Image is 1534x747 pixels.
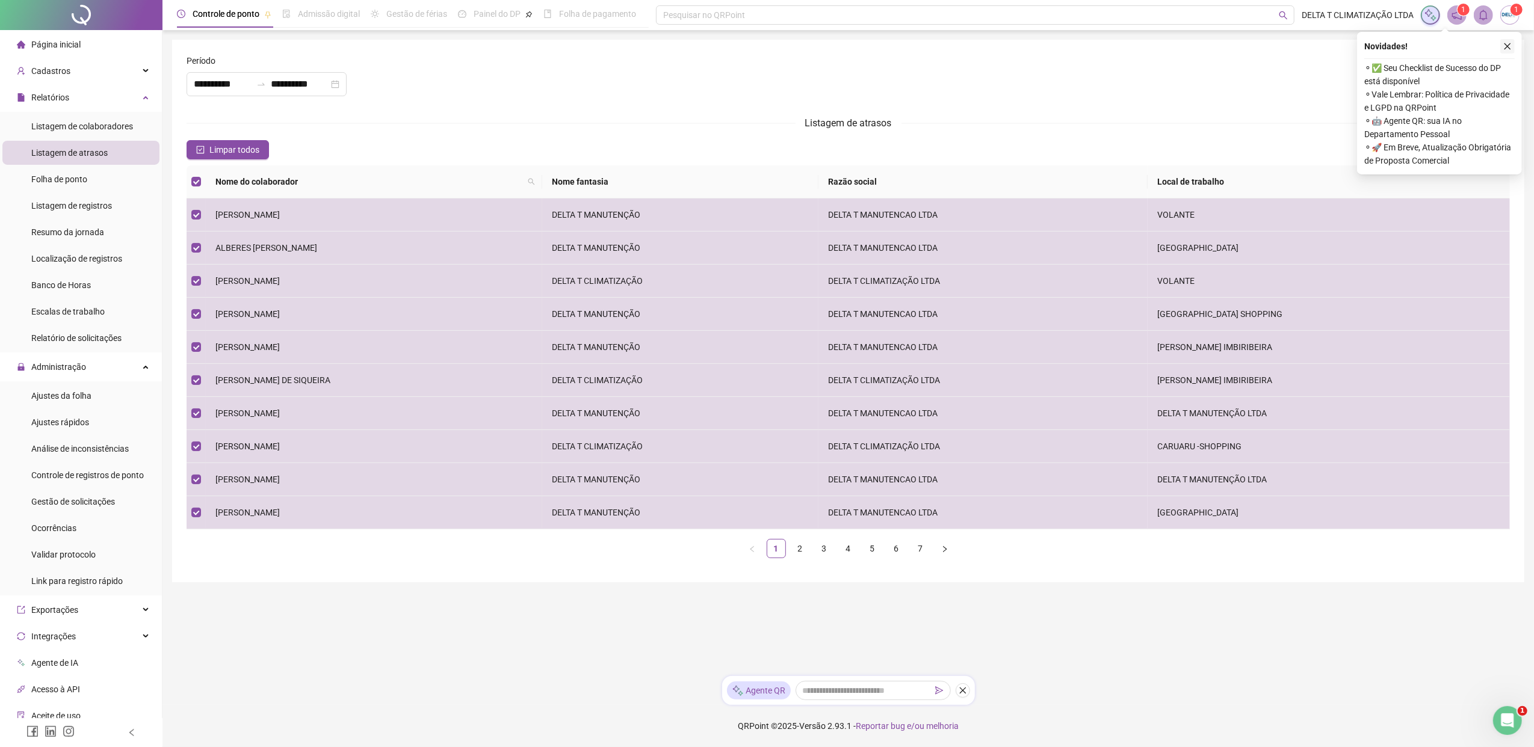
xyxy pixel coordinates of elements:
[1511,4,1523,16] sup: Atualize o seu contato no menu Meus Dados
[1148,198,1510,232] td: VOLANTE
[818,265,1148,298] td: DELTA T CLIMATIZAÇÃO LTDA
[31,523,76,533] span: Ocorrências
[31,40,81,49] span: Página inicial
[31,362,86,372] span: Administração
[799,721,826,731] span: Versão
[1452,10,1462,20] span: notification
[17,363,25,371] span: lock
[162,705,1534,747] footer: QRPoint © 2025 - 2.93.1 -
[31,470,144,480] span: Controle de registros de ponto
[732,684,744,697] img: sparkle-icon.fc2bf0ac1784a2077858766a79e2daf3.svg
[1279,11,1288,20] span: search
[193,9,259,19] span: Controle de ponto
[815,539,834,558] li: 3
[727,681,791,699] div: Agente QR
[215,276,280,286] span: [PERSON_NAME]
[31,66,70,76] span: Cadastros
[17,712,25,720] span: audit
[791,539,810,558] li: 2
[1148,463,1510,496] td: DELTA T MANUTENÇÃO LTDA
[215,375,330,385] span: [PERSON_NAME] DE SIQUEIRA
[31,148,108,158] span: Listagem de atrasos
[1424,8,1437,22] img: sparkle-icon.fc2bf0ac1784a2077858766a79e2daf3.svg
[31,658,78,668] span: Agente de IA
[458,10,466,18] span: dashboard
[767,539,785,558] a: 1
[209,143,259,156] span: Limpar todos
[818,364,1148,397] td: DELTA T CLIMATIZAÇÃO LTDA
[215,342,280,352] span: [PERSON_NAME]
[264,11,271,18] span: pushpin
[1364,61,1515,88] span: ⚬ ✅ Seu Checklist de Sucesso do DP está disponível
[941,546,948,553] span: right
[818,198,1148,232] td: DELTA T MANUTENCAO LTDA
[767,539,786,558] li: 1
[1148,430,1510,463] td: CARUARU -SHOPPING
[863,539,882,558] li: 5
[887,539,906,558] li: 6
[215,475,280,484] span: [PERSON_NAME]
[1364,114,1515,141] span: ⚬ 🤖 Agente QR: sua IA no Departamento Pessoal
[196,146,205,154] span: check-square
[256,79,266,89] span: to
[888,539,906,558] a: 6
[31,280,91,290] span: Banco de Horas
[215,441,280,451] span: [PERSON_NAME]
[1364,88,1515,114] span: ⚬ Vale Lembrar: Política de Privacidade e LGPD na QRPoint
[45,725,57,737] span: linkedin
[17,685,25,693] span: api
[31,632,76,641] span: Integrações
[31,605,78,615] span: Exportações
[1148,165,1510,198] th: Local de trabalho
[818,165,1148,198] th: Razão social
[935,686,944,695] span: send
[911,539,930,558] li: 7
[542,298,818,331] td: DELTA T MANUTENÇÃO
[1148,265,1510,298] td: VOLANTE
[1515,5,1519,14] span: 1
[1364,141,1515,167] span: ⚬ 🚀 Em Breve, Atualização Obrigatória de Proposta Comercial
[31,550,96,559] span: Validar protocolo
[818,463,1148,496] td: DELTA T MANUTENCAO LTDA
[31,391,91,401] span: Ajustes da folha
[128,728,136,737] span: left
[818,232,1148,265] td: DELTA T MANUTENCAO LTDA
[31,576,123,586] span: Link para registro rápido
[31,307,105,316] span: Escalas de trabalho
[187,140,269,159] button: Limpar todos
[864,539,882,558] a: 5
[256,79,266,89] span: swap-right
[543,10,552,18] span: book
[815,539,833,558] a: 3
[542,165,818,198] th: Nome fantasia
[31,444,129,453] span: Análise de inconsistências
[743,539,762,558] button: left
[542,397,818,430] td: DELTA T MANUTENÇÃO
[26,725,39,737] span: facebook
[1493,706,1522,735] iframe: Intercom live chat
[1148,496,1510,529] td: [GEOGRAPHIC_DATA]
[1148,232,1510,265] td: [GEOGRAPHIC_DATA]
[856,721,959,731] span: Reportar bug e/ou melhoria
[474,9,521,19] span: Painel do DP
[17,67,25,75] span: user-add
[1148,331,1510,364] td: [PERSON_NAME] IMBIRIBEIRA
[31,121,133,131] span: Listagem de colaboradores
[17,606,25,614] span: export
[177,10,185,18] span: clock-circle
[17,40,25,49] span: home
[542,198,818,232] td: DELTA T MANUTENÇÃO
[1501,6,1519,24] img: 1782
[1364,40,1408,53] span: Novidades !
[542,364,818,397] td: DELTA T CLIMATIZAÇÃO
[282,10,291,18] span: file-done
[31,333,122,343] span: Relatório de solicitações
[818,430,1148,463] td: DELTA T CLIMATIZAÇÃO LTDA
[17,93,25,102] span: file
[525,11,533,18] span: pushpin
[298,9,360,19] span: Admissão digital
[215,210,280,220] span: [PERSON_NAME]
[1148,397,1510,430] td: DELTA T MANUTENÇÃO LTDA
[31,254,122,263] span: Localização de registros
[371,10,379,18] span: sun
